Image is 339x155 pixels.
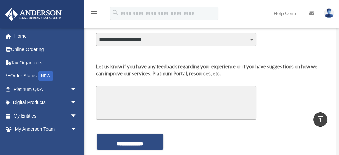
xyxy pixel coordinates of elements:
[90,9,98,17] i: menu
[70,123,84,136] span: arrow_drop_down
[5,109,87,123] a: My Entitiesarrow_drop_down
[5,29,87,43] a: Home
[5,96,87,109] a: Digital Productsarrow_drop_down
[90,12,98,17] a: menu
[5,43,87,56] a: Online Ordering
[3,8,64,21] img: Anderson Advisors Platinum Portal
[5,56,87,69] a: Tax Organizers
[5,83,87,96] a: Platinum Q&Aarrow_drop_down
[70,83,84,96] span: arrow_drop_down
[5,69,87,83] a: Order StatusNEW
[313,112,327,127] a: vertical_align_top
[316,115,324,123] i: vertical_align_top
[38,71,53,81] div: NEW
[5,123,87,136] a: My Anderson Teamarrow_drop_down
[70,96,84,110] span: arrow_drop_down
[324,8,334,18] img: User Pic
[112,9,119,16] i: search
[96,63,325,77] div: Let us know if you have any feedback regarding your experience or if you have suggestions on how ...
[70,109,84,123] span: arrow_drop_down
